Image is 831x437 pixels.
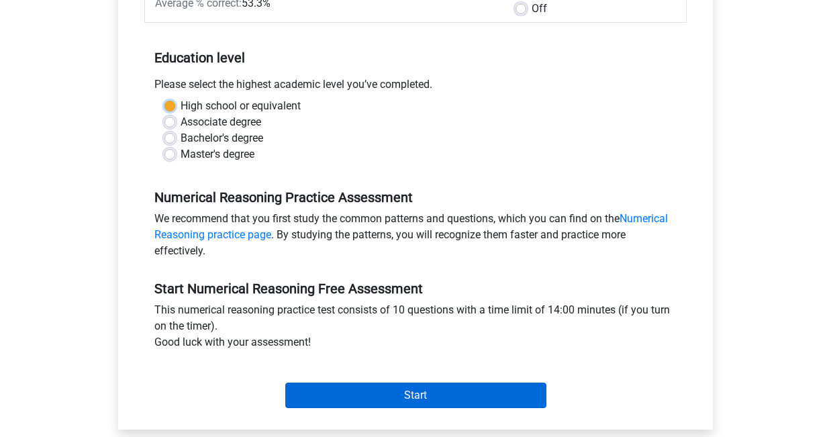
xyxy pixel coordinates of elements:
[154,281,677,297] h5: Start Numerical Reasoning Free Assessment
[144,77,687,98] div: Please select the highest academic level you’ve completed.
[181,114,261,130] label: Associate degree
[154,44,677,71] h5: Education level
[181,146,254,162] label: Master's degree
[181,130,263,146] label: Bachelor's degree
[285,383,546,408] input: Start
[532,1,547,17] label: Off
[154,189,677,205] h5: Numerical Reasoning Practice Assessment
[144,211,687,264] div: We recommend that you first study the common patterns and questions, which you can find on the . ...
[144,302,687,356] div: This numerical reasoning practice test consists of 10 questions with a time limit of 14:00 minute...
[181,98,301,114] label: High school or equivalent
